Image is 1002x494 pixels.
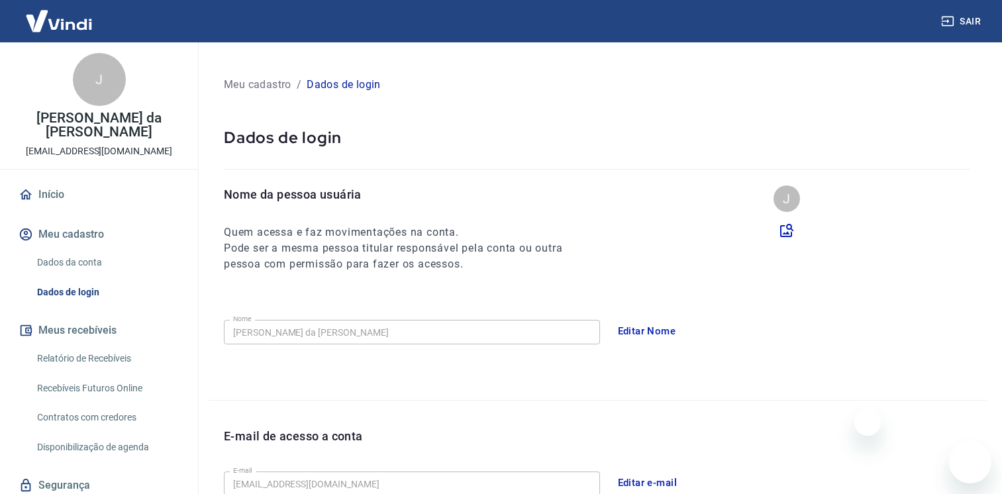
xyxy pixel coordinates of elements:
p: Meu cadastro [224,77,291,93]
button: Editar Nome [611,317,683,345]
p: [EMAIL_ADDRESS][DOMAIN_NAME] [26,144,172,158]
img: Vindi [16,1,102,41]
a: Relatório de Recebíveis [32,345,182,372]
a: Dados da conta [32,249,182,276]
p: [PERSON_NAME] da [PERSON_NAME] [11,111,187,139]
h6: Pode ser a mesma pessoa titular responsável pela conta ou outra pessoa com permissão para fazer o... [224,240,587,272]
h6: Quem acessa e faz movimentações na conta. [224,224,587,240]
label: Nome [233,314,252,324]
a: Início [16,180,182,209]
a: Disponibilização de agenda [32,434,182,461]
p: Dados de login [224,127,970,148]
button: Meu cadastro [16,220,182,249]
div: J [73,53,126,106]
label: E-mail [233,466,252,475]
button: Sair [938,9,986,34]
p: Dados de login [307,77,381,93]
p: / [297,77,301,93]
button: Meus recebíveis [16,316,182,345]
a: Contratos com credores [32,404,182,431]
p: Nome da pessoa usuária [224,185,587,203]
div: J [774,185,800,212]
a: Recebíveis Futuros Online [32,375,182,402]
iframe: Botão para abrir a janela de mensagens [949,441,991,483]
iframe: Fechar mensagem [854,409,881,436]
a: Dados de login [32,279,182,306]
p: E-mail de acesso a conta [224,427,363,445]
